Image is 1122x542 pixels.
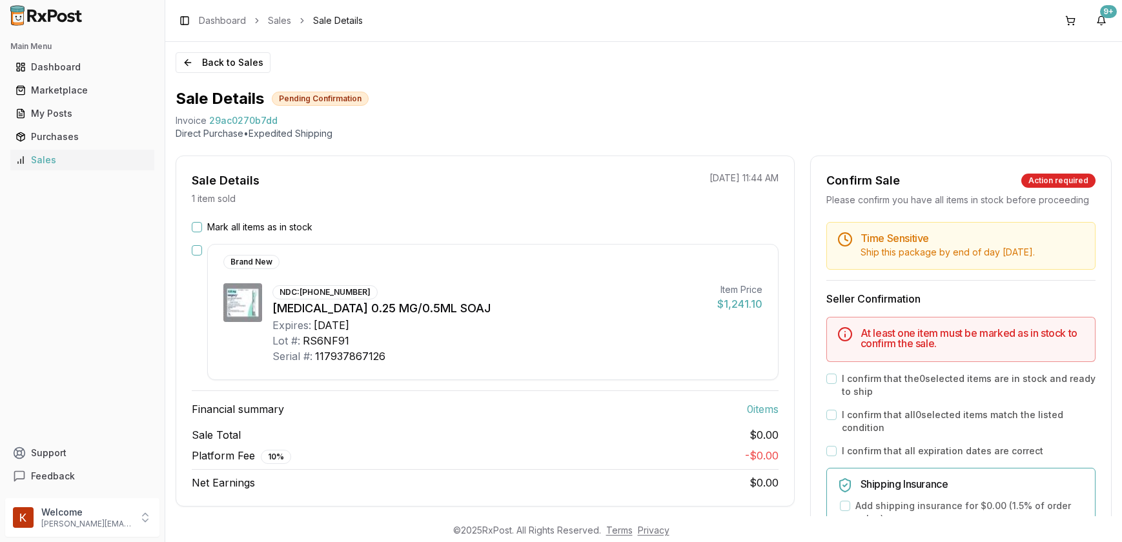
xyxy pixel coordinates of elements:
[192,401,284,417] span: Financial summary
[842,445,1043,457] label: I confirm that all expiration dates are correct
[5,441,159,465] button: Support
[15,154,149,166] div: Sales
[717,283,762,296] div: Item Price
[717,296,762,312] div: $1,241.10
[272,299,707,317] div: [MEDICAL_DATA] 0.25 MG/0.5ML SOAJ
[10,125,154,148] a: Purchases
[41,519,131,529] p: [PERSON_NAME][EMAIL_ADDRESS][DOMAIN_NAME]
[313,14,363,27] span: Sale Details
[192,448,291,464] span: Platform Fee
[750,476,779,489] span: $0.00
[1100,5,1117,18] div: 9+
[272,348,312,364] div: Serial #:
[199,14,246,27] a: Dashboard
[855,499,1085,525] label: Add shipping insurance for $0.00 ( 1.5 % of order value)
[192,172,260,190] div: Sale Details
[5,5,88,26] img: RxPost Logo
[750,427,779,443] span: $0.00
[192,192,236,205] p: 1 item sold
[192,427,241,443] span: Sale Total
[1021,174,1096,188] div: Action required
[5,150,159,170] button: Sales
[13,507,34,528] img: User avatar
[272,333,300,348] div: Lot #:
[747,401,779,417] span: 0 item s
[261,450,291,464] div: 10 %
[861,328,1085,348] h5: At least one item must be marked as in stock to confirm the sale.
[826,172,900,190] div: Confirm Sale
[10,148,154,172] a: Sales
[15,130,149,143] div: Purchases
[176,52,270,73] button: Back to Sales
[303,333,349,348] div: RS6NF91
[272,285,378,299] div: NDC: [PHONE_NUMBER]
[15,61,149,74] div: Dashboard
[10,55,154,79] a: Dashboard
[314,317,349,333] div: [DATE]
[315,348,385,364] div: 117937867126
[5,465,159,488] button: Feedback
[272,317,311,333] div: Expires:
[272,92,369,106] div: Pending Confirmation
[10,79,154,102] a: Marketplace
[745,449,779,462] span: - $0.00
[15,107,149,120] div: My Posts
[176,114,207,127] div: Invoice
[223,255,280,269] div: Brand New
[861,479,1085,489] h5: Shipping Insurance
[223,283,262,322] img: Wegovy 0.25 MG/0.5ML SOAJ
[861,233,1085,243] h5: Time Sensitive
[209,114,278,127] span: 29ac0270b7dd
[176,88,264,109] h1: Sale Details
[268,14,291,27] a: Sales
[709,172,779,185] p: [DATE] 11:44 AM
[1091,10,1112,31] button: 9+
[842,372,1096,398] label: I confirm that the 0 selected items are in stock and ready to ship
[176,127,1112,140] p: Direct Purchase • Expedited Shipping
[826,194,1096,206] div: Please confirm you have all items in stock before proceeding
[199,14,363,27] nav: breadcrumb
[15,84,149,97] div: Marketplace
[192,475,255,490] span: Net Earnings
[606,525,633,536] a: Terms
[10,41,154,52] h2: Main Menu
[41,506,131,519] p: Welcome
[5,126,159,147] button: Purchases
[31,470,75,483] span: Feedback
[842,408,1096,434] label: I confirm that all 0 selected items match the listed condition
[5,103,159,124] button: My Posts
[10,102,154,125] a: My Posts
[638,525,669,536] a: Privacy
[5,80,159,101] button: Marketplace
[861,246,1035,257] span: Ship this package by end of day [DATE] .
[826,291,1096,306] h3: Seller Confirmation
[207,221,312,234] label: Mark all items as in stock
[5,57,159,77] button: Dashboard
